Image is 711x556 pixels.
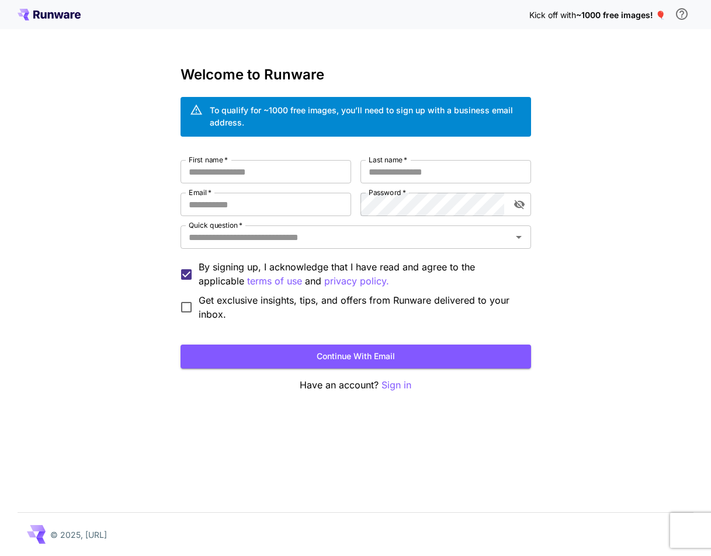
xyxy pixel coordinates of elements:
[189,187,211,197] label: Email
[324,274,389,289] p: privacy policy.
[210,104,522,128] div: To qualify for ~1000 free images, you’ll need to sign up with a business email address.
[189,155,228,165] label: First name
[381,378,411,392] button: Sign in
[324,274,389,289] button: By signing up, I acknowledge that I have read and agree to the applicable terms of use and
[181,345,531,369] button: Continue with email
[199,293,522,321] span: Get exclusive insights, tips, and offers from Runware delivered to your inbox.
[576,10,665,20] span: ~1000 free images! 🎈
[189,220,242,230] label: Quick question
[369,155,407,165] label: Last name
[247,274,302,289] button: By signing up, I acknowledge that I have read and agree to the applicable and privacy policy.
[181,67,531,83] h3: Welcome to Runware
[511,229,527,245] button: Open
[50,529,107,541] p: © 2025, [URL]
[670,2,693,26] button: In order to qualify for free credit, you need to sign up with a business email address and click ...
[509,194,530,215] button: toggle password visibility
[529,10,576,20] span: Kick off with
[369,187,406,197] label: Password
[247,274,302,289] p: terms of use
[199,260,522,289] p: By signing up, I acknowledge that I have read and agree to the applicable and
[181,378,531,392] p: Have an account?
